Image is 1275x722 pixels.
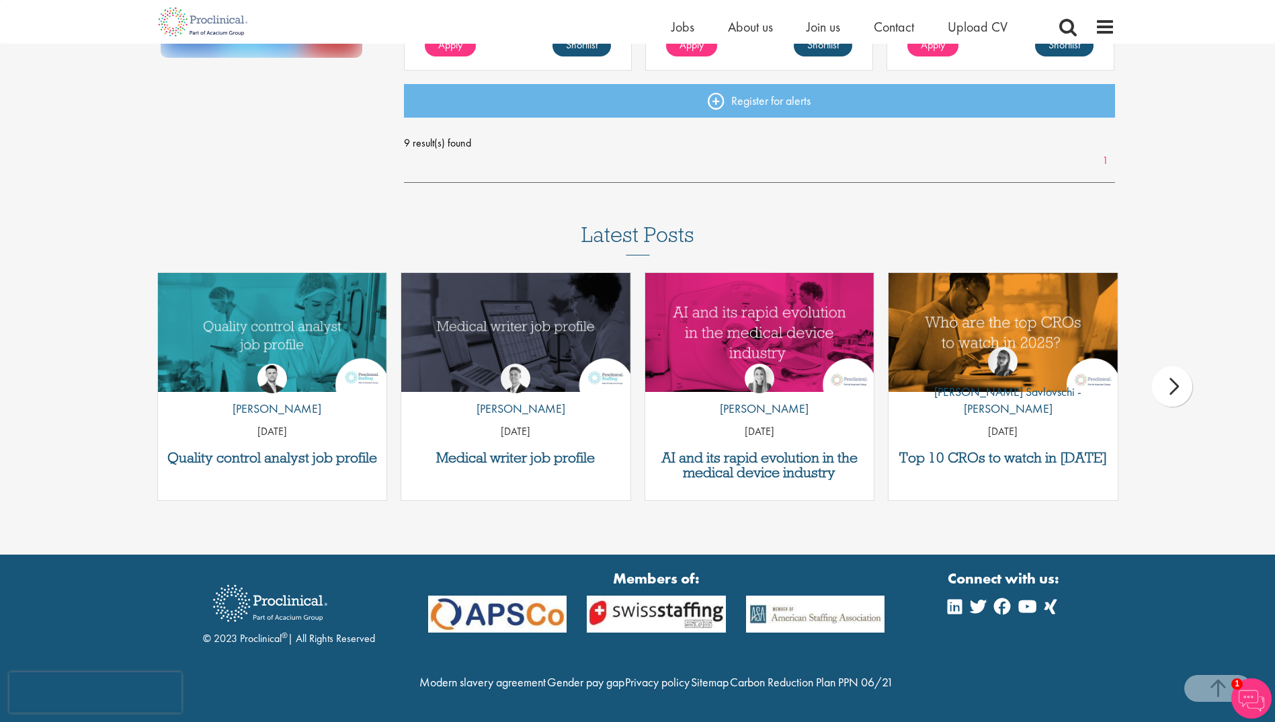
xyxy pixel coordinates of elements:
[466,400,565,417] p: [PERSON_NAME]
[907,35,958,56] a: Apply
[645,273,874,392] a: Link to a post
[728,18,773,36] a: About us
[419,674,546,690] a: Modern slavery agreement
[889,273,1118,392] a: Link to a post
[691,674,729,690] a: Sitemap
[794,35,852,56] a: Shortlist
[425,35,476,56] a: Apply
[158,273,387,392] img: quality control analyst job profile
[9,672,181,713] iframe: reCAPTCHA
[745,364,774,393] img: Hannah Burke
[428,568,885,589] strong: Members of:
[404,84,1115,118] a: Register for alerts
[948,18,1007,36] a: Upload CV
[680,38,704,52] span: Apply
[736,596,895,633] img: APSCo
[401,424,630,440] p: [DATE]
[1231,678,1272,719] img: Chatbot
[671,18,694,36] a: Jobs
[547,674,624,690] a: Gender pay gap
[988,347,1018,376] img: Theodora Savlovschi - Wicks
[874,18,914,36] a: Contact
[1035,35,1094,56] a: Shortlist
[438,38,462,52] span: Apply
[552,35,611,56] a: Shortlist
[889,273,1118,392] img: Top 10 CROs 2025 | Proclinical
[1096,153,1115,169] a: 1
[158,273,387,392] a: Link to a post
[581,223,694,255] h3: Latest Posts
[401,273,630,392] a: Link to a post
[577,596,736,633] img: APSCo
[645,273,874,392] img: AI and Its Impact on the Medical Device Industry | Proclinical
[418,596,577,633] img: APSCo
[203,575,375,647] div: © 2023 Proclinical | All Rights Reserved
[921,38,945,52] span: Apply
[652,450,868,480] a: AI and its rapid evolution in the medical device industry
[203,575,337,631] img: Proclinical Recruitment
[1152,366,1192,407] div: next
[466,364,565,424] a: George Watson [PERSON_NAME]
[625,674,690,690] a: Privacy policy
[666,35,717,56] a: Apply
[730,674,893,690] a: Carbon Reduction Plan PPN 06/21
[404,133,1115,153] span: 9 result(s) found
[1231,678,1243,690] span: 1
[710,364,809,424] a: Hannah Burke [PERSON_NAME]
[889,424,1118,440] p: [DATE]
[158,424,387,440] p: [DATE]
[408,450,624,465] a: Medical writer job profile
[889,383,1118,417] p: [PERSON_NAME] Savlovschi - [PERSON_NAME]
[807,18,840,36] a: Join us
[257,364,287,393] img: Joshua Godden
[889,347,1118,424] a: Theodora Savlovschi - Wicks [PERSON_NAME] Savlovschi - [PERSON_NAME]
[222,364,321,424] a: Joshua Godden [PERSON_NAME]
[401,273,630,392] img: Medical writer job profile
[282,630,288,641] sup: ®
[165,450,380,465] a: Quality control analyst job profile
[710,400,809,417] p: [PERSON_NAME]
[948,568,1062,589] strong: Connect with us:
[501,364,530,393] img: George Watson
[222,400,321,417] p: [PERSON_NAME]
[895,450,1111,465] a: Top 10 CROs to watch in [DATE]
[645,424,874,440] p: [DATE]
